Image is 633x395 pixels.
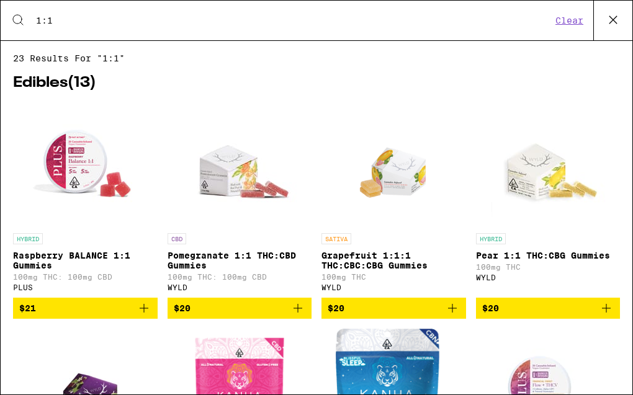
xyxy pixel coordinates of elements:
[168,298,312,319] button: Add to bag
[35,15,552,26] input: Search for products & categories
[321,103,466,298] a: Open page for Grapefruit 1:1:1 THC:CBC:CBG Gummies from WYLD
[552,15,587,26] button: Clear
[476,263,621,271] p: 100mg THC
[321,283,466,291] div: WYLD
[19,303,36,313] span: $21
[13,273,158,281] p: 100mg THC: 100mg CBD
[476,233,506,244] p: HYBRID
[168,273,312,281] p: 100mg THC: 100mg CBD
[13,283,158,291] div: PLUS
[486,103,610,227] img: WYLD - Pear 1:1 THC:CBG Gummies
[7,9,89,19] span: Hi. Need any help?
[177,103,302,227] img: WYLD - Pomegranate 1:1 THC:CBD Gummies
[321,298,466,319] button: Add to bag
[174,303,191,313] span: $20
[328,303,344,313] span: $20
[349,103,438,227] img: WYLD - Grapefruit 1:1:1 THC:CBC:CBG Gummies
[476,273,621,282] div: WYLD
[476,103,621,298] a: Open page for Pear 1:1 THC:CBG Gummies from WYLD
[476,298,621,319] button: Add to bag
[13,298,158,319] button: Add to bag
[13,233,43,244] p: HYBRID
[13,251,158,270] p: Raspberry BALANCE 1:1 Gummies
[476,251,621,260] p: Pear 1:1 THC:CBG Gummies
[13,76,620,91] h2: Edibles ( 13 )
[168,103,312,298] a: Open page for Pomegranate 1:1 THC:CBD Gummies from WYLD
[23,103,147,227] img: PLUS - Raspberry BALANCE 1:1 Gummies
[168,251,312,270] p: Pomegranate 1:1 THC:CBD Gummies
[168,283,312,291] div: WYLD
[321,233,351,244] p: SATIVA
[482,303,499,313] span: $20
[13,53,620,63] span: 23 results for "1:1"
[13,103,158,298] a: Open page for Raspberry BALANCE 1:1 Gummies from PLUS
[321,273,466,281] p: 100mg THC
[321,251,466,270] p: Grapefruit 1:1:1 THC:CBC:CBG Gummies
[168,233,186,244] p: CBD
